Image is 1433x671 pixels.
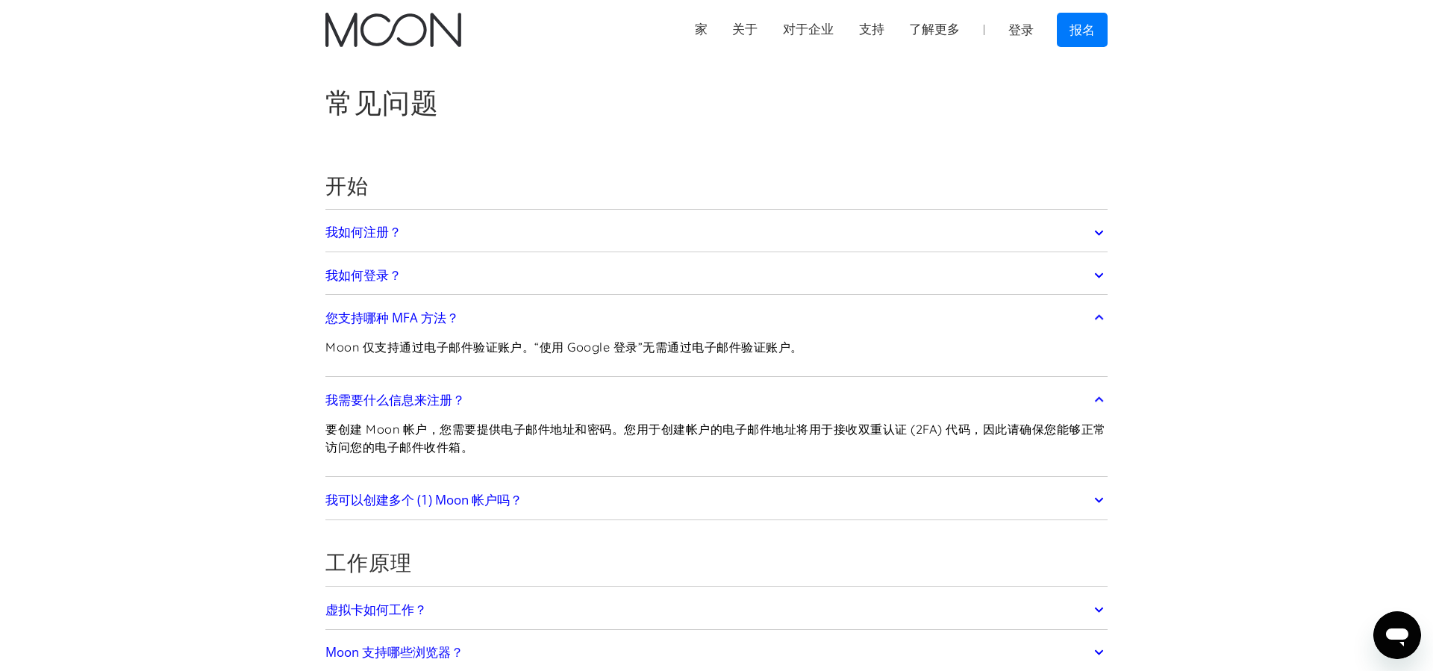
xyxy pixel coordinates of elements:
a: 我需要什么信息来注册？ [325,384,1108,416]
font: 我如何注册？ [325,223,402,240]
font: 登录 [1008,22,1034,37]
font: 虚拟卡如何工作？ [325,601,427,618]
font: 我需要什么信息来注册？ [325,391,465,408]
a: 我如何登录？ [325,260,1108,291]
font: 关于 [732,22,758,37]
font: Moon 仅支持通过电子邮件验证账户。“使用 Google 登录”无需通过电子邮件验证账户。 [325,340,803,355]
font: 对于企业 [783,22,834,37]
font: 家 [695,22,708,37]
img: 月亮标志 [325,13,461,47]
div: 对于企业 [770,20,846,39]
font: 了解更多 [909,22,960,37]
font: 工作原理 [325,549,411,575]
div: 了解更多 [896,20,972,39]
a: 虚拟卡如何工作？ [325,594,1108,625]
font: 我可以创建多个 (1) Moon 帐户吗？ [325,491,522,508]
a: 家 [682,20,720,39]
iframe: 启动消息传送窗口的按钮 [1373,611,1421,659]
font: 支持 [859,22,884,37]
font: 报名 [1070,22,1095,37]
a: Moon 支持哪些浏览器？ [325,637,1108,668]
a: 报名 [1057,13,1108,46]
div: 支持 [846,20,897,39]
font: 我如何登录？ [325,266,402,284]
font: 您支持哪种 MFA 方法？ [325,309,459,326]
a: 我如何注册？ [325,217,1108,249]
font: 要创建 Moon 帐户，您需要提供电子邮件地址和密码。您用于创建帐户的电子邮件地址将用于接收双重认证 (2FA) 代码，因此请确保您能够正常访问您的电子邮件收件箱。 [325,422,1105,455]
a: 登录 [996,13,1046,46]
div: 关于 [720,20,771,39]
font: 开始 [325,172,369,199]
a: 您支持哪种 MFA 方法？ [325,302,1108,334]
font: 常见问题 [325,85,439,119]
a: 家 [325,13,461,47]
a: 我可以创建多个 (1) Moon 帐户吗？ [325,484,1108,516]
font: Moon 支持哪些浏览器？ [325,643,463,661]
